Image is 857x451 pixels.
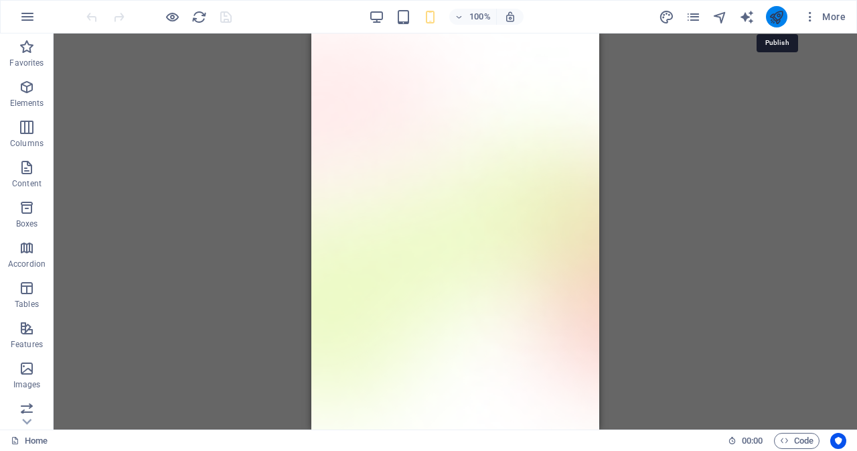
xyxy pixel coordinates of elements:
h6: 100% [469,9,491,25]
p: Columns [10,138,44,149]
button: 100% [449,9,497,25]
button: reload [191,9,207,25]
button: Usercentrics [830,433,846,449]
button: More [798,6,851,27]
i: Reload page [191,9,207,25]
i: On resize automatically adjust zoom level to fit chosen device. [504,11,516,23]
button: design [659,9,675,25]
a: Click to cancel selection. Double-click to open Pages [11,433,48,449]
span: Code [780,433,813,449]
p: Tables [15,299,39,310]
p: Favorites [9,58,44,68]
p: Images [13,379,41,390]
p: Elements [10,98,44,109]
span: 00 00 [742,433,763,449]
button: Code [774,433,820,449]
h6: Session time [728,433,763,449]
button: navigator [712,9,728,25]
p: Accordion [8,259,46,269]
button: text_generator [739,9,755,25]
button: pages [686,9,702,25]
button: publish [766,6,787,27]
p: Features [11,339,43,350]
span: : [751,436,753,446]
span: More [803,10,846,23]
p: Boxes [16,218,38,229]
i: Navigator [712,9,728,25]
i: Pages (Ctrl+Alt+S) [686,9,701,25]
p: Content [12,178,42,189]
i: Design (Ctrl+Alt+Y) [659,9,674,25]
